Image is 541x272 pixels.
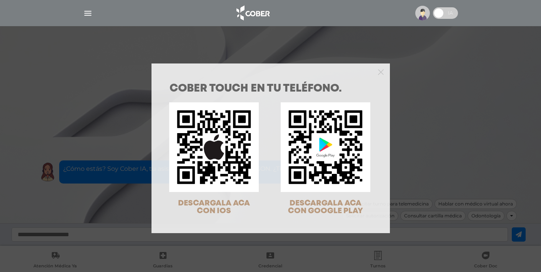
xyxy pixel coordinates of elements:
h1: COBER TOUCH en tu teléfono. [170,83,372,94]
img: qr-code [169,102,259,192]
img: qr-code [281,102,370,192]
span: DESCARGALA ACA CON GOOGLE PLAY [288,200,363,215]
button: Close [378,68,384,75]
span: DESCARGALA ACA CON IOS [178,200,250,215]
